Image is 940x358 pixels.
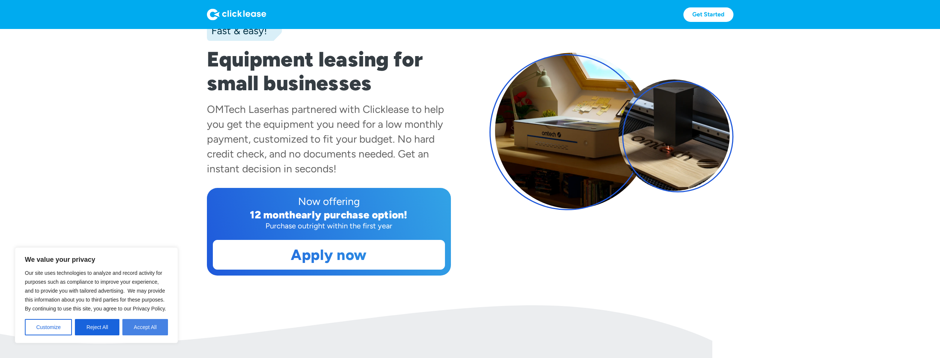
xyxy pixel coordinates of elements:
div: Now offering [213,194,445,209]
div: Fast & easy! [207,23,267,38]
p: We value your privacy [25,255,168,264]
div: Purchase outright within the first year [213,221,445,231]
div: OMTech Laser [207,103,273,115]
div: 12 month [250,208,296,221]
a: Apply now [213,240,445,269]
div: has partnered with Clicklease to help you get the equipment you need for a low monthly payment, c... [207,103,444,175]
button: Reject All [75,319,119,335]
span: Our site uses technologies to analyze and record activity for purposes such as compliance to impr... [25,270,166,312]
a: Get Started [683,7,733,22]
button: Customize [25,319,72,335]
div: We value your privacy [15,247,178,343]
div: early purchase option! [296,208,408,221]
h1: Equipment leasing for small businesses [207,48,451,95]
button: Accept All [122,319,168,335]
img: Logo [207,9,266,20]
